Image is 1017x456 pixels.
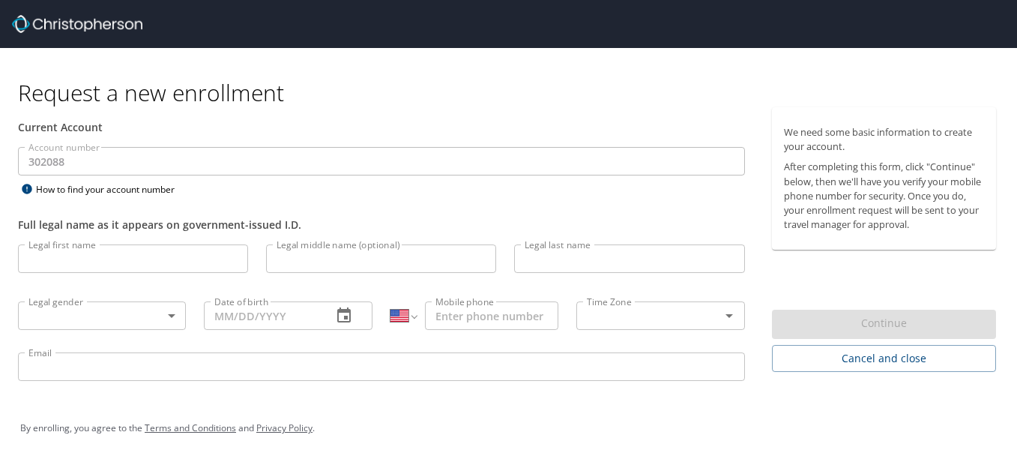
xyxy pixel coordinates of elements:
button: Cancel and close [772,345,996,373]
div: By enrolling, you agree to the and . [20,409,997,447]
p: After completing this form, click "Continue" below, then we'll have you verify your mobile phone ... [784,160,984,232]
input: Enter phone number [425,301,558,330]
div: How to find your account number [18,180,205,199]
a: Terms and Conditions [145,421,236,434]
div: Full legal name as it appears on government-issued I.D. [18,217,745,232]
div: Current Account [18,119,745,135]
input: MM/DD/YYYY [204,301,319,330]
button: Open [719,305,740,326]
div: ​ [18,301,186,330]
h1: Request a new enrollment [18,78,1008,107]
span: Cancel and close [784,349,984,368]
a: Privacy Policy [256,421,313,434]
img: cbt logo [12,15,142,33]
p: We need some basic information to create your account. [784,125,984,154]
